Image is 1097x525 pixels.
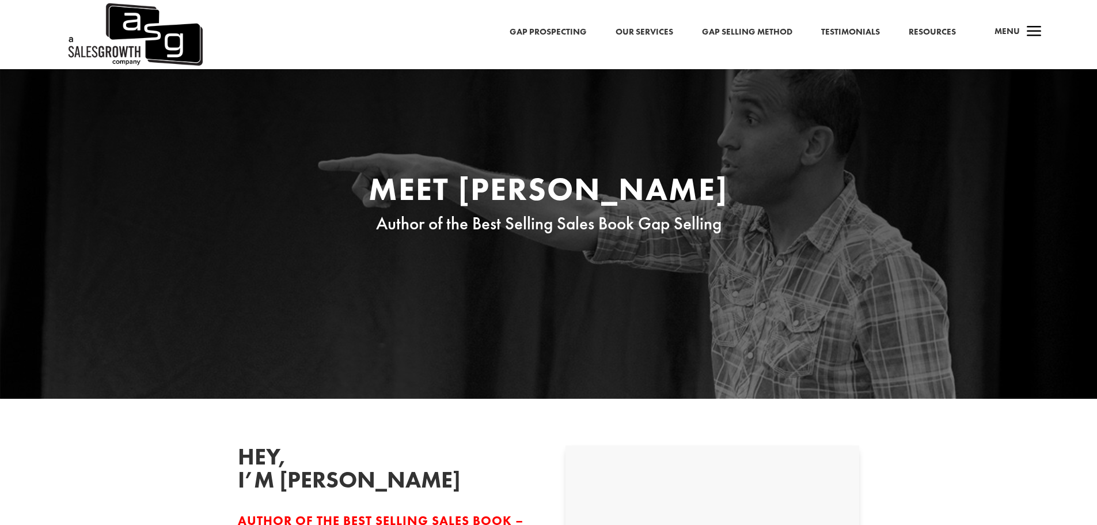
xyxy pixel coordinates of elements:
a: Resources [909,25,956,40]
span: Menu [994,25,1020,37]
a: Gap Prospecting [510,25,587,40]
span: a [1023,21,1046,44]
a: Testimonials [821,25,880,40]
a: Our Services [616,25,673,40]
a: Gap Selling Method [702,25,792,40]
h2: Hey, I’m [PERSON_NAME] [238,445,411,497]
span: Author of the Best Selling Sales Book Gap Selling [376,212,722,235]
h1: Meet [PERSON_NAME] [330,173,768,211]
